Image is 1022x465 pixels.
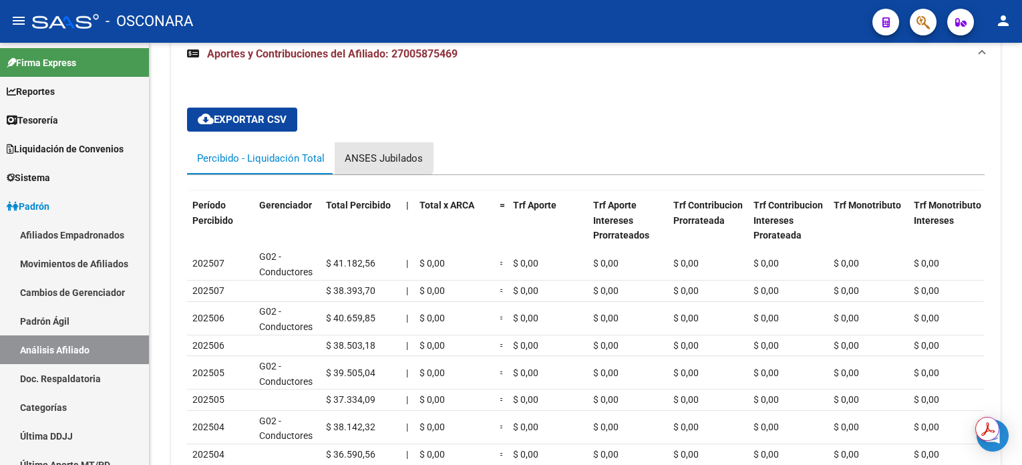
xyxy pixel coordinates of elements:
[500,200,505,210] span: =
[834,367,859,378] span: $ 0,00
[192,285,224,296] span: 202507
[326,340,375,351] span: $ 38.503,18
[321,191,401,265] datatable-header-cell: Total Percibido
[995,13,1011,29] mat-icon: person
[406,422,408,432] span: |
[593,258,619,269] span: $ 0,00
[192,367,224,378] span: 202505
[914,394,939,405] span: $ 0,00
[326,285,375,296] span: $ 38.393,70
[593,200,649,241] span: Trf Aporte Intereses Prorrateados
[673,340,699,351] span: $ 0,00
[192,313,224,323] span: 202506
[419,285,445,296] span: $ 0,00
[834,258,859,269] span: $ 0,00
[192,394,224,405] span: 202505
[326,394,375,405] span: $ 37.334,09
[753,367,779,378] span: $ 0,00
[198,114,287,126] span: Exportar CSV
[406,367,408,378] span: |
[326,422,375,432] span: $ 38.142,32
[11,13,27,29] mat-icon: menu
[401,191,414,265] datatable-header-cell: |
[914,313,939,323] span: $ 0,00
[406,340,408,351] span: |
[326,367,375,378] span: $ 39.505,04
[593,313,619,323] span: $ 0,00
[500,422,505,432] span: =
[187,108,297,132] button: Exportar CSV
[834,340,859,351] span: $ 0,00
[326,313,375,323] span: $ 40.659,85
[673,258,699,269] span: $ 0,00
[406,285,408,296] span: |
[7,142,124,156] span: Liquidación de Convenios
[914,449,939,460] span: $ 0,00
[914,422,939,432] span: $ 0,00
[753,200,823,241] span: Trf Contribucion Intereses Prorateada
[406,200,409,210] span: |
[7,113,58,128] span: Tesorería
[828,191,908,265] datatable-header-cell: Trf Monotributo
[326,200,391,210] span: Total Percibido
[419,367,445,378] span: $ 0,00
[593,394,619,405] span: $ 0,00
[513,285,538,296] span: $ 0,00
[673,449,699,460] span: $ 0,00
[513,258,538,269] span: $ 0,00
[834,285,859,296] span: $ 0,00
[419,449,445,460] span: $ 0,00
[513,313,538,323] span: $ 0,00
[259,361,313,417] span: G02 - Conductores Navales Central
[668,191,748,265] datatable-header-cell: Trf Contribucion Prorrateada
[192,449,224,460] span: 202504
[914,340,939,351] span: $ 0,00
[7,55,76,70] span: Firma Express
[753,449,779,460] span: $ 0,00
[419,422,445,432] span: $ 0,00
[345,151,423,166] div: ANSES Jubilados
[753,258,779,269] span: $ 0,00
[419,200,474,210] span: Total x ARCA
[513,449,538,460] span: $ 0,00
[326,258,375,269] span: $ 41.182,56
[673,200,743,226] span: Trf Contribucion Prorrateada
[914,258,939,269] span: $ 0,00
[197,151,325,166] div: Percibido - Liquidación Total
[673,394,699,405] span: $ 0,00
[914,367,939,378] span: $ 0,00
[834,313,859,323] span: $ 0,00
[500,285,505,296] span: =
[500,394,505,405] span: =
[192,422,224,432] span: 202504
[673,367,699,378] span: $ 0,00
[254,191,321,265] datatable-header-cell: Gerenciador
[513,340,538,351] span: $ 0,00
[500,313,505,323] span: =
[513,367,538,378] span: $ 0,00
[748,191,828,265] datatable-header-cell: Trf Contribucion Intereses Prorateada
[207,47,458,60] span: Aportes y Contribuciones del Afiliado: 27005875469
[593,340,619,351] span: $ 0,00
[834,449,859,460] span: $ 0,00
[494,191,508,265] datatable-header-cell: =
[406,449,408,460] span: |
[914,285,939,296] span: $ 0,00
[834,200,901,210] span: Trf Monotributo
[834,394,859,405] span: $ 0,00
[753,422,779,432] span: $ 0,00
[259,200,312,210] span: Gerenciador
[593,422,619,432] span: $ 0,00
[834,422,859,432] span: $ 0,00
[406,394,408,405] span: |
[673,285,699,296] span: $ 0,00
[500,449,505,460] span: =
[406,258,408,269] span: |
[192,340,224,351] span: 202506
[513,394,538,405] span: $ 0,00
[753,313,779,323] span: $ 0,00
[7,170,50,185] span: Sistema
[192,200,233,226] span: Período Percibido
[7,84,55,99] span: Reportes
[753,394,779,405] span: $ 0,00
